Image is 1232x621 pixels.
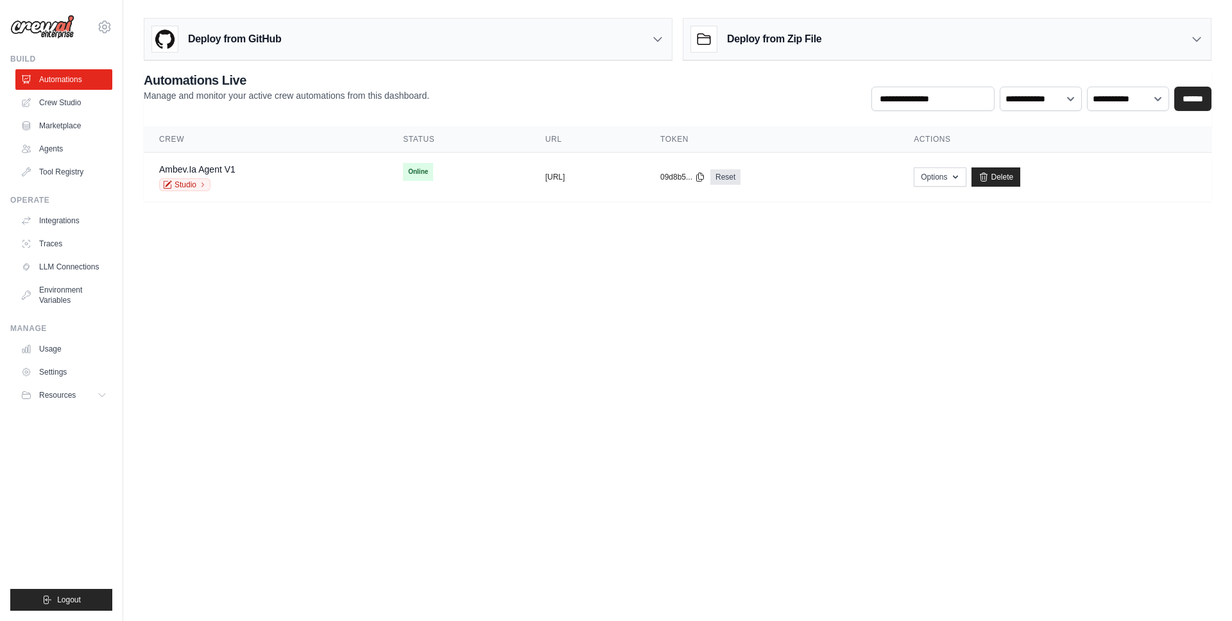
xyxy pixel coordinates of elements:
span: Online [403,163,433,181]
img: Logo [10,15,74,39]
button: Resources [15,385,112,405]
th: Token [645,126,898,153]
img: GitHub Logo [152,26,178,52]
a: Ambev.Ia Agent V1 [159,164,235,174]
div: Manage [10,323,112,334]
div: Build [10,54,112,64]
a: Integrations [15,210,112,231]
a: LLM Connections [15,257,112,277]
th: Status [388,126,529,153]
iframe: Chat Widget [1168,559,1232,621]
h3: Deploy from GitHub [188,31,281,47]
span: Logout [57,595,81,605]
button: Options [914,167,966,187]
a: Agents [15,139,112,159]
button: Logout [10,589,112,611]
div: Operate [10,195,112,205]
a: Automations [15,69,112,90]
a: Tool Registry [15,162,112,182]
a: Crew Studio [15,92,112,113]
th: Actions [898,126,1211,153]
h3: Deploy from Zip File [727,31,821,47]
span: Resources [39,390,76,400]
a: Studio [159,178,210,191]
th: Crew [144,126,388,153]
a: Delete [971,167,1021,187]
a: Environment Variables [15,280,112,310]
a: Settings [15,362,112,382]
p: Manage and monitor your active crew automations from this dashboard. [144,89,429,102]
th: URL [530,126,645,153]
button: 09d8b5... [660,172,705,182]
h2: Automations Live [144,71,429,89]
a: Usage [15,339,112,359]
a: Marketplace [15,115,112,136]
a: Reset [710,169,740,185]
a: Traces [15,234,112,254]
